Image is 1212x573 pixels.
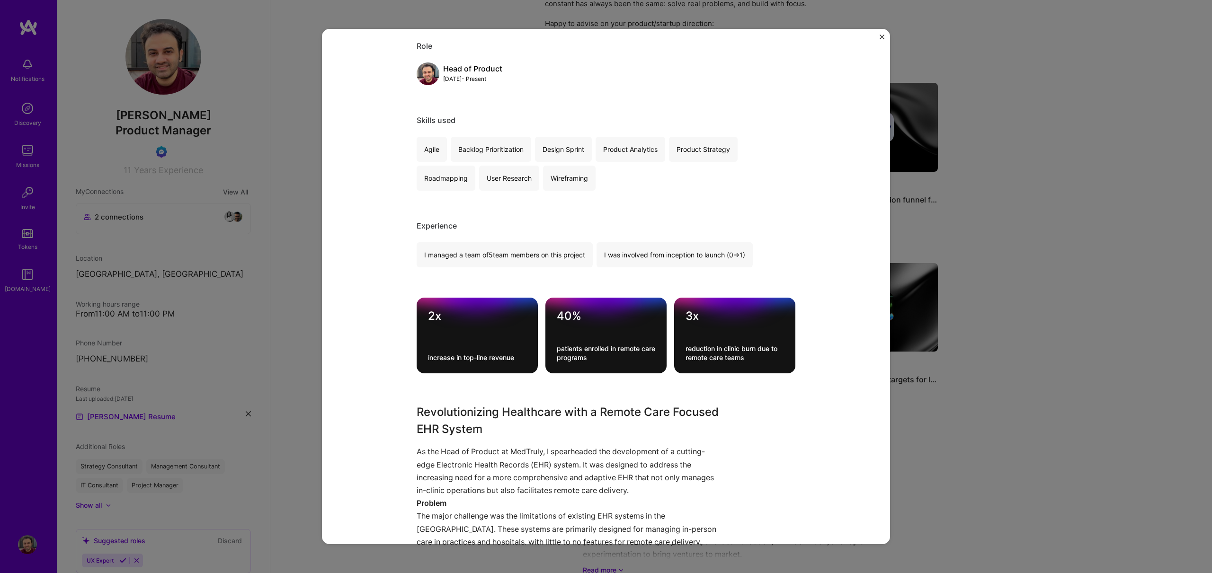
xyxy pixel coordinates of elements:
[417,115,795,125] div: Skills used
[479,166,539,191] div: User Research
[557,309,655,323] div: 40%
[417,510,724,548] p: The major challenge was the limitations of existing EHR systems in the [GEOGRAPHIC_DATA]. These s...
[686,344,784,362] div: reduction in clinic burn due to remote care teams
[417,166,475,191] div: Roadmapping
[417,404,724,438] h3: Revolutionizing Healthcare with a Remote Care Focused EHR System
[428,353,526,362] div: increase in top-line revenue
[596,137,665,162] div: Product Analytics
[417,445,724,497] p: As the Head of Product at MedTruly, I spearheaded the development of a cutting-edge Electronic He...
[417,137,447,162] div: Agile
[451,137,531,162] div: Backlog Prioritization
[880,35,884,44] button: Close
[443,74,502,84] div: [DATE] - Present
[417,221,795,231] div: Experience
[557,344,655,362] div: patients enrolled in remote care programs
[417,498,446,508] strong: Problem
[669,137,738,162] div: Product Strategy
[597,242,753,267] div: I was involved from inception to launch (0 -> 1)
[543,166,596,191] div: Wireframing
[535,137,592,162] div: Design Sprint
[428,309,526,323] div: 2x
[686,309,784,323] div: 3x
[417,242,593,267] div: I managed a team of 5 team members on this project
[443,64,502,74] div: Head of Product
[417,41,795,51] div: Role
